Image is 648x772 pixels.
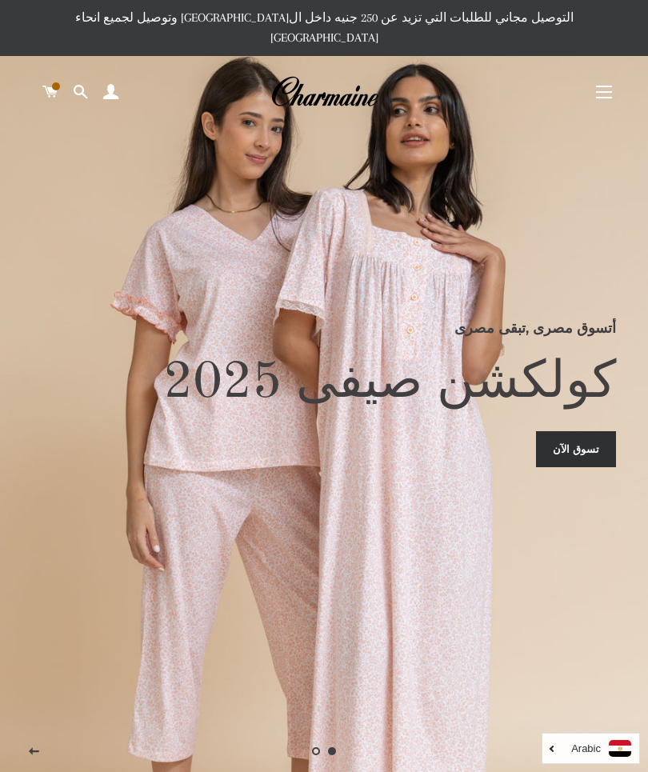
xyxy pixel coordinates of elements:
[324,743,340,759] a: الصفحه 1current
[308,743,324,759] a: تحميل الصور 2
[32,351,617,415] h2: كولكشن صيفى 2025
[550,740,631,757] a: Arabic
[536,431,616,466] a: تسوق الآن
[270,74,378,110] img: Charmaine Egypt
[14,732,54,772] button: الصفحه السابقة
[595,732,635,772] button: الصفحه التالية
[32,317,617,339] p: أتسوق مصرى ,تبقى مصرى
[571,743,601,754] i: Arabic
